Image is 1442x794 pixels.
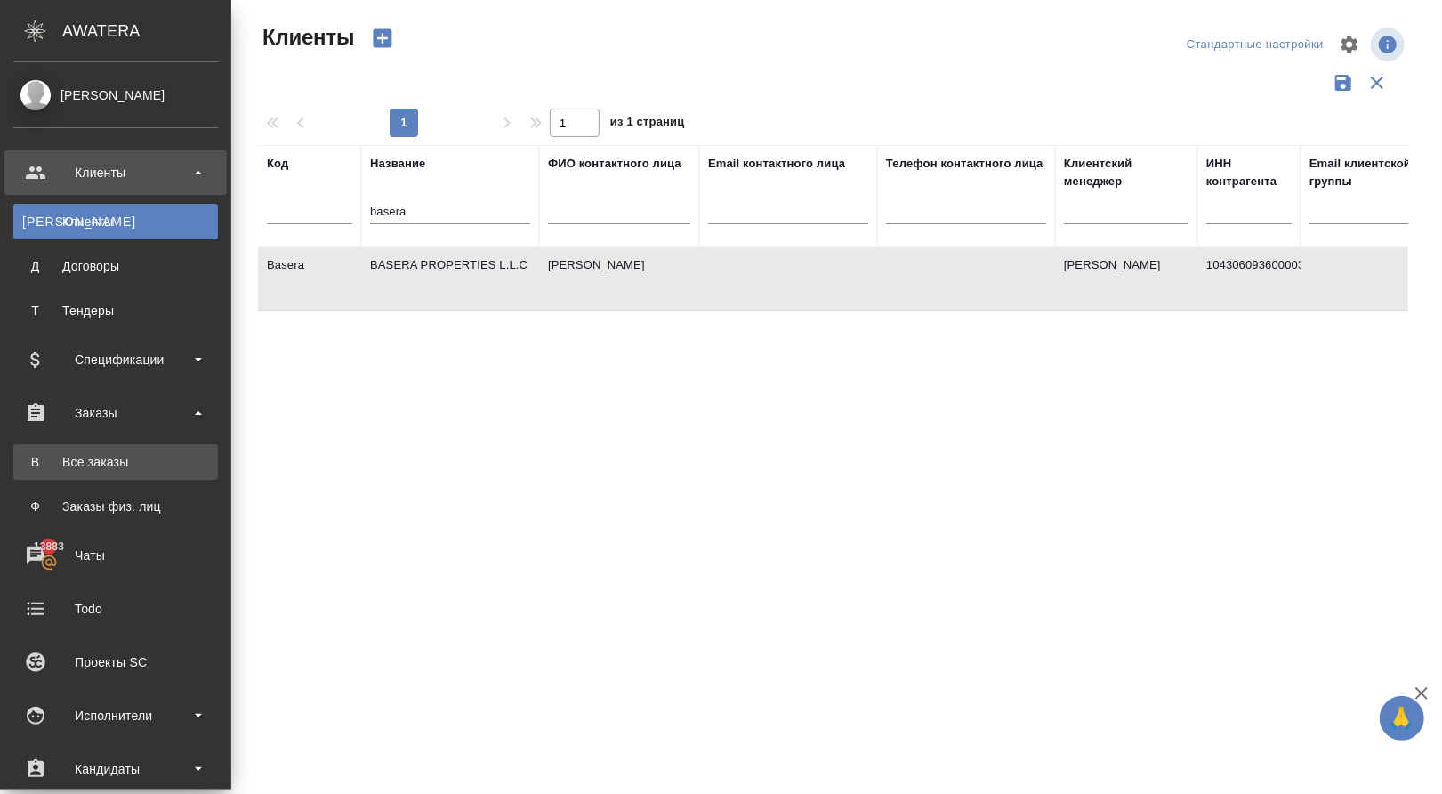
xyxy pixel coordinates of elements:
[1206,155,1292,190] div: ИНН контрагента
[13,702,218,729] div: Исполнители
[539,247,699,310] td: [PERSON_NAME]
[267,155,288,173] div: Код
[4,587,227,631] a: Todo
[13,248,218,284] a: ДДоговоры
[1380,696,1424,741] button: 🙏
[1360,66,1394,100] button: Сбросить фильтры
[13,293,218,328] a: ТТендеры
[4,533,227,578] a: 13883Чаты
[13,595,218,622] div: Todo
[1055,247,1197,310] td: [PERSON_NAME]
[13,346,218,373] div: Спецификации
[361,247,539,310] td: BASERA PROPERTIES L.L.C
[22,453,209,471] div: Все заказы
[13,756,218,782] div: Кандидаты
[610,111,685,137] span: из 1 страниц
[13,204,218,239] a: [PERSON_NAME]Клиенты
[361,23,404,53] button: Создать
[1197,247,1301,310] td: 104306093600003
[1387,700,1417,737] span: 🙏
[13,489,218,524] a: ФЗаказы физ. лиц
[1326,66,1360,100] button: Сохранить фильтры
[1064,155,1188,190] div: Клиентский менеджер
[13,542,218,569] div: Чаты
[22,498,209,515] div: Заказы физ. лиц
[13,400,218,426] div: Заказы
[258,23,354,52] span: Клиенты
[22,213,209,231] div: Клиенты
[13,649,218,676] div: Проекты SC
[13,85,218,105] div: [PERSON_NAME]
[13,444,218,480] a: ВВсе заказы
[1182,31,1328,59] div: split button
[548,155,681,173] div: ФИО контактного лица
[370,155,425,173] div: Название
[22,257,209,275] div: Договоры
[1371,28,1408,61] span: Посмотреть информацию
[23,538,75,555] span: 13883
[62,13,231,49] div: AWATERA
[1328,23,1371,66] span: Настроить таблицу
[22,302,209,320] div: Тендеры
[4,640,227,685] a: Проекты SC
[258,247,361,310] td: Basera
[13,159,218,186] div: Клиенты
[886,155,1043,173] div: Телефон контактного лица
[708,155,845,173] div: Email контактного лица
